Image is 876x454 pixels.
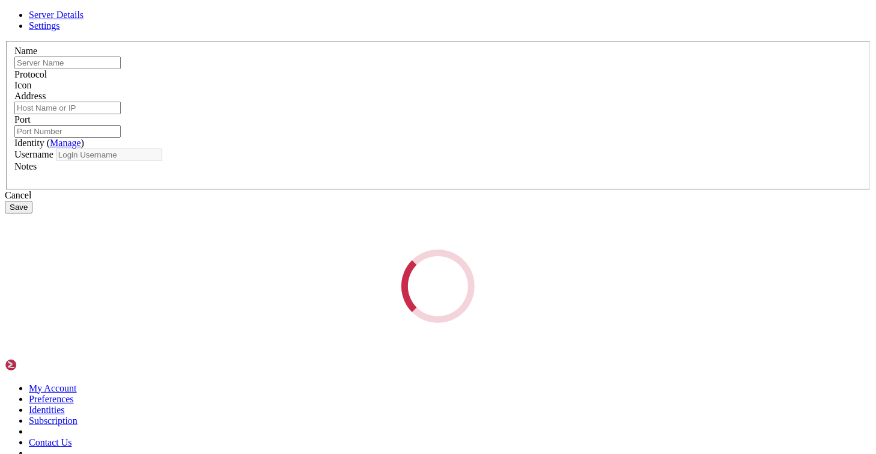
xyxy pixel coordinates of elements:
[14,114,31,124] label: Port
[398,246,478,326] div: Loading...
[5,5,721,16] x-row: Access denied
[29,20,60,31] a: Settings
[50,138,81,148] a: Manage
[47,138,84,148] span: ( )
[14,149,53,159] label: Username
[29,10,84,20] a: Server Details
[14,57,121,69] input: Server Name
[29,437,72,447] a: Contact Us
[56,149,162,161] input: Login Username
[29,405,65,415] a: Identities
[29,383,77,393] a: My Account
[168,16,173,26] div: (30, 1)
[14,102,121,114] input: Host Name or IP
[14,80,31,90] label: Icon
[14,91,46,101] label: Address
[5,190,871,201] div: Cancel
[14,161,37,171] label: Notes
[5,201,32,213] button: Save
[29,394,74,404] a: Preferences
[14,138,84,148] label: Identity
[14,69,47,79] label: Protocol
[5,16,721,26] x-row: root@[TECHNICAL_ID]'s password:
[5,359,74,371] img: Shellngn
[14,46,37,56] label: Name
[14,125,121,138] input: Port Number
[29,416,78,426] a: Subscription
